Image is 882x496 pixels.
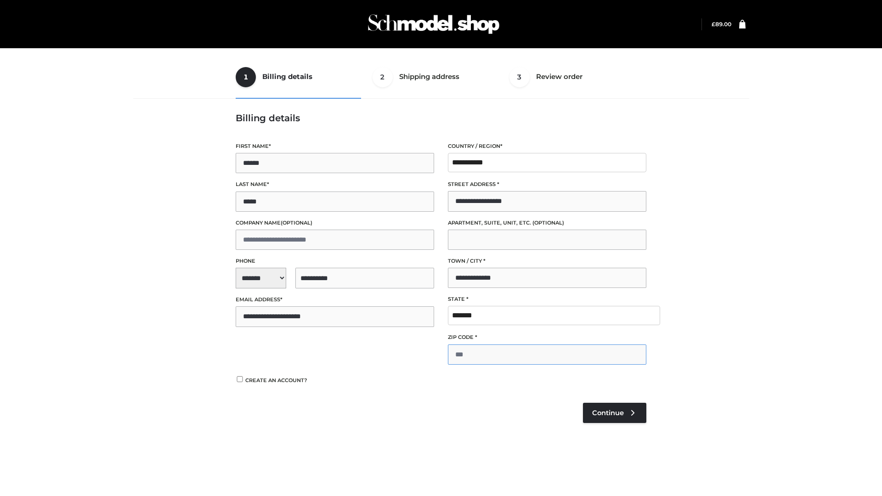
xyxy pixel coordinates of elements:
label: Street address [448,180,646,189]
span: (optional) [532,220,564,226]
a: Continue [583,403,646,423]
label: Email address [236,295,434,304]
input: Create an account? [236,376,244,382]
label: Town / City [448,257,646,265]
h3: Billing details [236,113,646,124]
label: Last name [236,180,434,189]
label: State [448,295,646,304]
label: Country / Region [448,142,646,151]
bdi: 89.00 [712,21,731,28]
label: Phone [236,257,434,265]
span: Continue [592,409,624,417]
img: Schmodel Admin 964 [365,6,503,42]
a: £89.00 [712,21,731,28]
label: ZIP Code [448,333,646,342]
label: First name [236,142,434,151]
span: (optional) [281,220,312,226]
label: Company name [236,219,434,227]
span: £ [712,21,715,28]
span: Create an account? [245,377,307,383]
label: Apartment, suite, unit, etc. [448,219,646,227]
